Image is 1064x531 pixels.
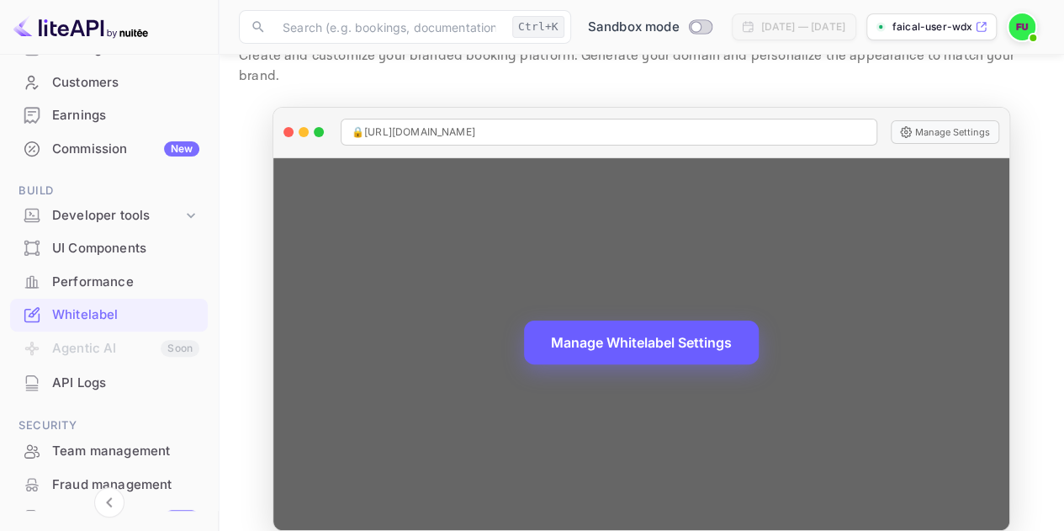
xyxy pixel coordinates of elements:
button: Manage Settings [891,120,999,144]
span: Sandbox mode [588,18,680,37]
div: UI Components [52,239,199,258]
img: LiteAPI logo [13,13,148,40]
a: Earnings [10,99,208,130]
a: Bookings [10,33,208,64]
span: Security [10,417,208,435]
div: Performance [10,266,208,299]
a: UI Components [10,232,208,263]
div: Team management [52,442,199,461]
div: Team management [10,435,208,468]
div: Audit logs [52,508,199,528]
div: Customers [10,66,208,99]
div: Performance [52,273,199,292]
span: Build [10,182,208,200]
button: Manage Whitelabel Settings [524,321,759,364]
button: Collapse navigation [94,487,124,518]
a: CommissionNew [10,133,208,164]
div: Earnings [52,106,199,125]
div: UI Components [10,232,208,265]
img: FAICAL User [1008,13,1035,40]
div: Commission [52,140,199,159]
div: Ctrl+K [512,16,564,38]
div: CommissionNew [10,133,208,166]
div: Developer tools [52,206,183,226]
a: Performance [10,266,208,297]
p: Create and customize your branded booking platform. Generate your domain and personalize the appe... [239,46,1044,87]
a: Customers [10,66,208,98]
a: API Logs [10,367,208,398]
div: Switch to Production mode [581,18,718,37]
div: Fraud management [52,475,199,495]
p: faical-user-wdx1n.nuit... [892,19,971,35]
div: Whitelabel [10,299,208,332]
div: API Logs [10,367,208,400]
span: 🔒 [URL][DOMAIN_NAME] [352,125,475,140]
input: Search (e.g. bookings, documentation) [273,10,506,44]
div: Whitelabel [52,305,199,325]
div: Earnings [10,99,208,132]
div: Developer tools [10,201,208,231]
a: Fraud management [10,469,208,500]
div: New [164,141,199,157]
a: Whitelabel [10,299,208,330]
a: Team management [10,435,208,466]
div: Fraud management [10,469,208,502]
div: [DATE] — [DATE] [761,19,845,35]
div: Customers [52,73,199,93]
div: API Logs [52,374,199,393]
